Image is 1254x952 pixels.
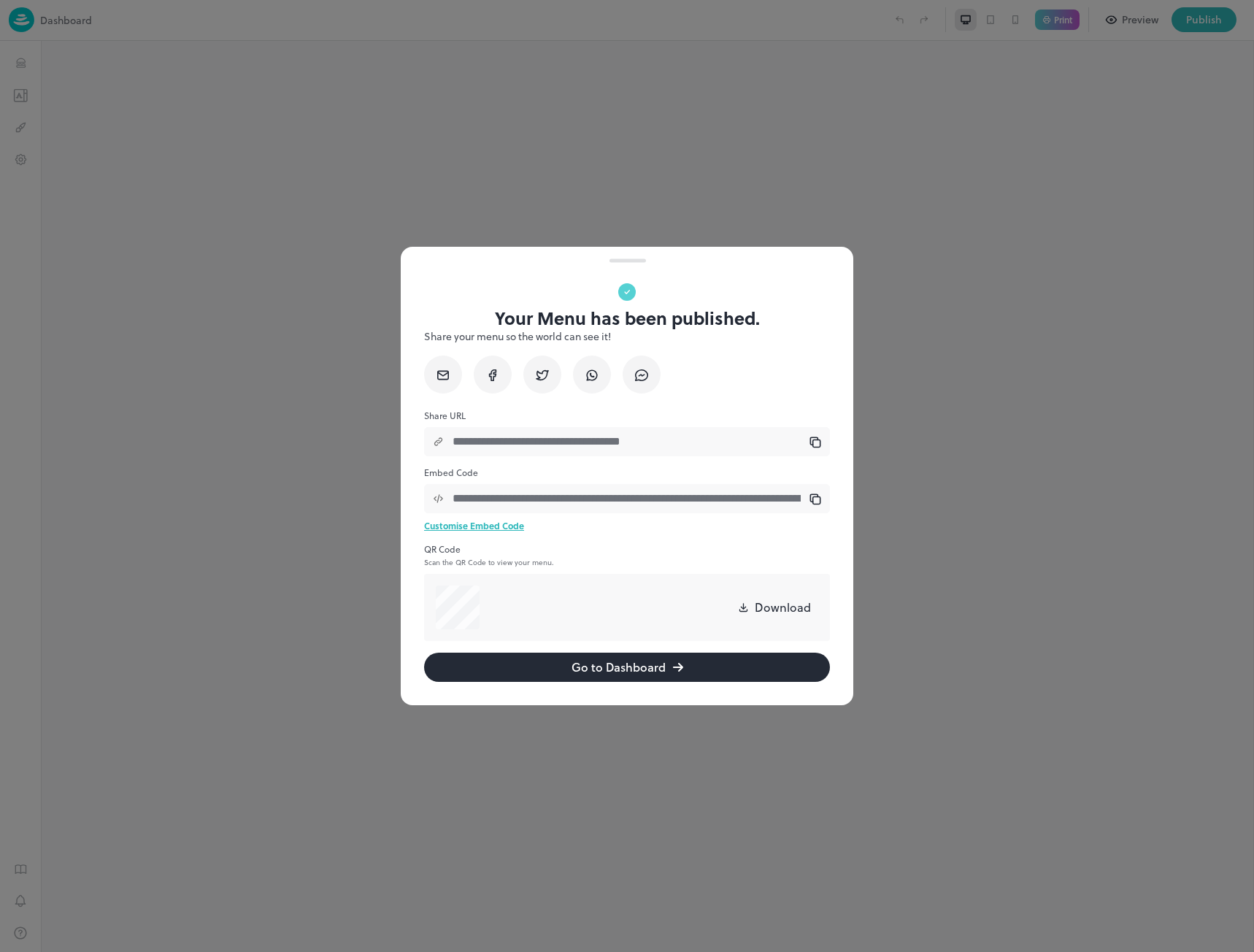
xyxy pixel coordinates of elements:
[495,308,760,329] p: Your Menu has been published.
[424,408,830,423] p: Share URL
[424,519,524,532] a: Customise Embed Code
[424,329,830,344] p: Share your menu so the world can see it!
[424,558,830,567] p: Scan the QR Code to view your menu.
[424,653,830,682] button: Go to Dashboard
[424,465,830,480] p: Embed Code
[424,542,830,556] p: QR Code
[755,599,811,616] p: Download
